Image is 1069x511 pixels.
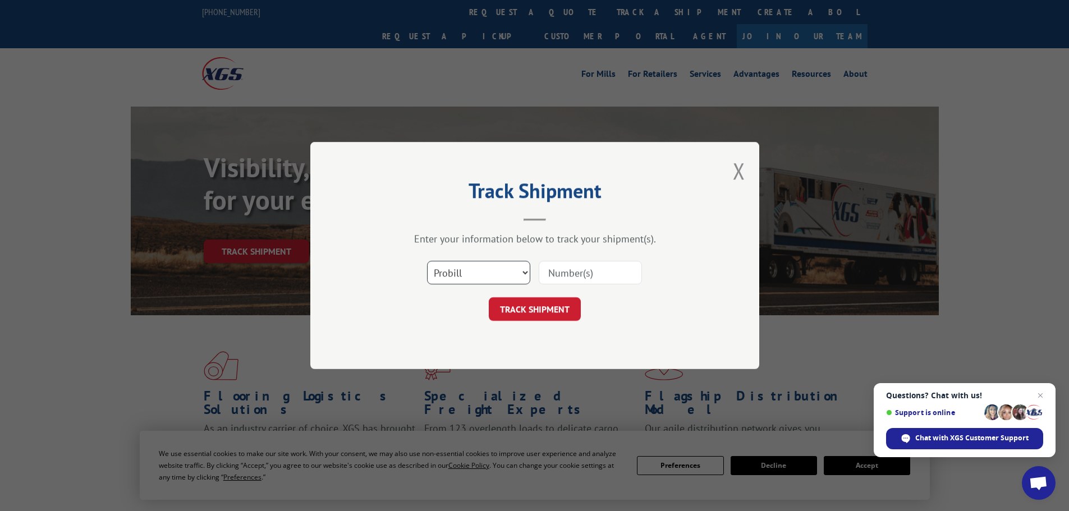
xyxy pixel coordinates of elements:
[489,297,581,321] button: TRACK SHIPMENT
[1034,389,1047,402] span: Close chat
[539,261,642,284] input: Number(s)
[733,156,745,186] button: Close modal
[366,183,703,204] h2: Track Shipment
[886,391,1043,400] span: Questions? Chat with us!
[1022,466,1056,500] div: Open chat
[915,433,1029,443] span: Chat with XGS Customer Support
[886,428,1043,449] div: Chat with XGS Customer Support
[886,408,980,417] span: Support is online
[366,232,703,245] div: Enter your information below to track your shipment(s).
